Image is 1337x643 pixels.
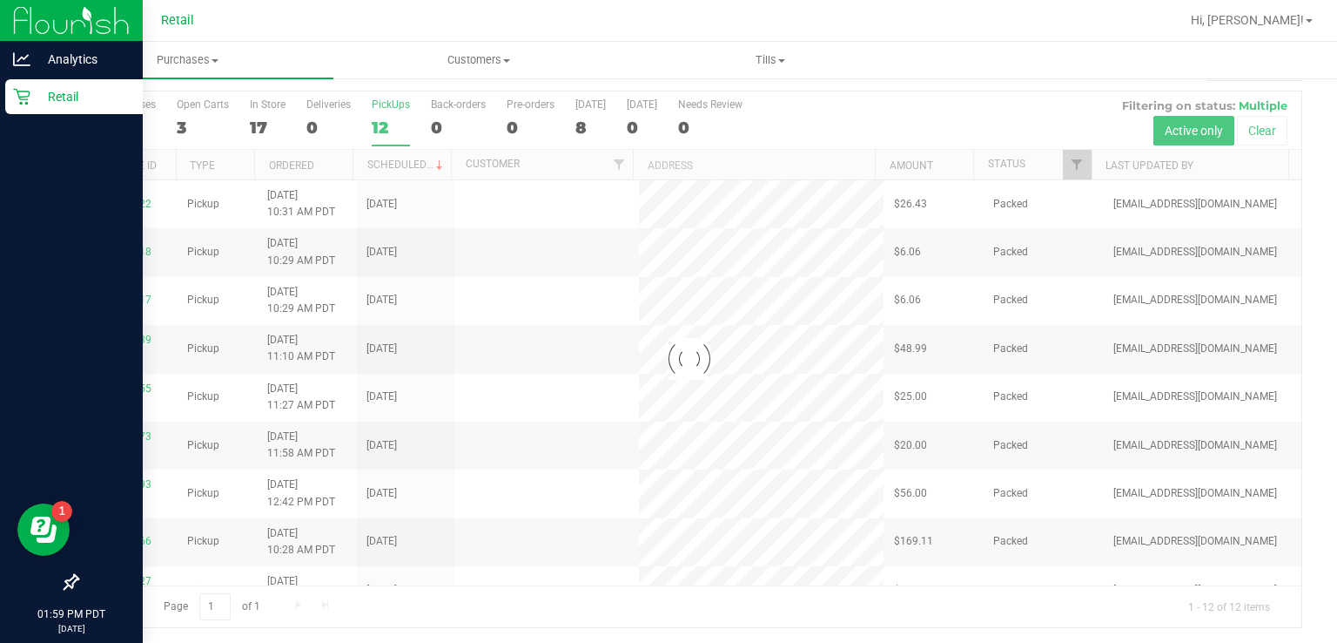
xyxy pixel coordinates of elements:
a: Customers [333,42,625,78]
p: Analytics [30,49,135,70]
span: Purchases [42,52,333,68]
a: Tills [625,42,917,78]
a: Purchases [42,42,333,78]
p: [DATE] [8,622,135,635]
iframe: Resource center [17,504,70,556]
inline-svg: Analytics [13,51,30,68]
p: 01:59 PM PDT [8,606,135,622]
p: Retail [30,86,135,107]
inline-svg: Retail [13,88,30,105]
span: Retail [161,13,194,28]
span: Customers [334,52,624,68]
span: Tills [626,52,916,68]
span: Hi, [PERSON_NAME]! [1191,13,1304,27]
iframe: Resource center unread badge [51,501,72,522]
